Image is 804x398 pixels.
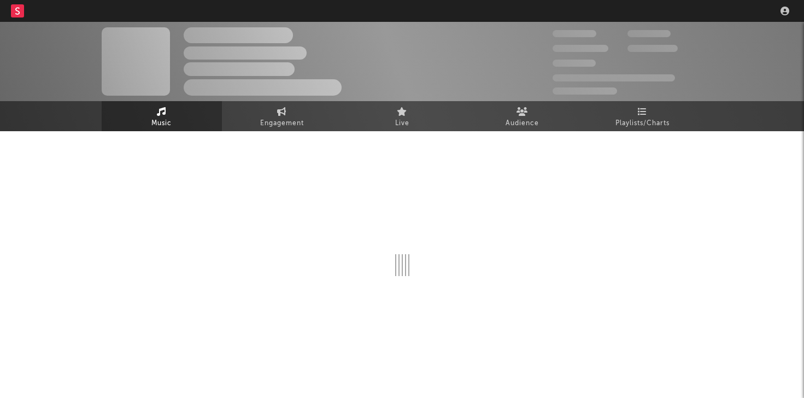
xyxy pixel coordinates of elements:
span: 50,000,000 [553,45,608,52]
span: 300,000 [553,30,596,37]
span: 100,000 [553,60,596,67]
span: Music [151,117,172,130]
span: 50,000,000 Monthly Listeners [553,74,675,81]
span: 1,000,000 [627,45,678,52]
a: Live [342,101,462,131]
span: Engagement [260,117,304,130]
span: Audience [506,117,539,130]
span: Playlists/Charts [615,117,670,130]
a: Music [102,101,222,131]
span: 100,000 [627,30,671,37]
a: Audience [462,101,583,131]
a: Playlists/Charts [583,101,703,131]
span: Jump Score: 85.0 [553,87,617,95]
span: Live [395,117,409,130]
a: Engagement [222,101,342,131]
